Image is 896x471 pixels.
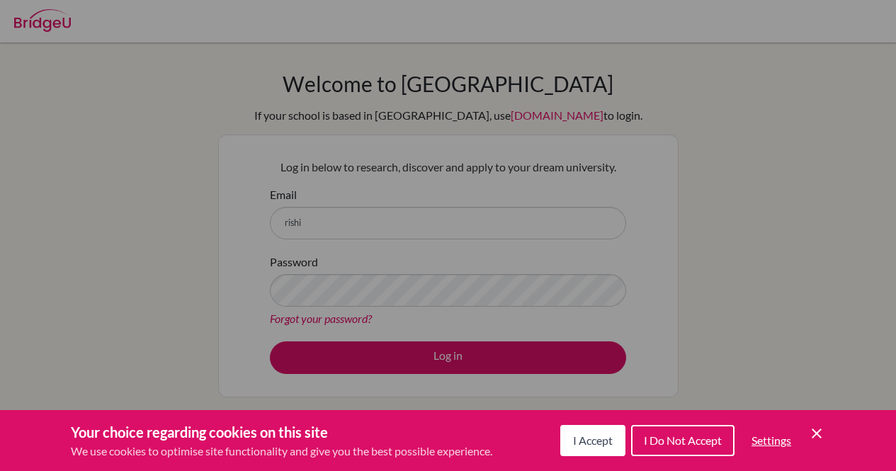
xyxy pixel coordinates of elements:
span: I Accept [573,433,613,447]
h3: Your choice regarding cookies on this site [71,421,492,443]
button: I Accept [560,425,625,456]
p: We use cookies to optimise site functionality and give you the best possible experience. [71,443,492,460]
button: Settings [740,426,803,455]
button: Save and close [808,425,825,442]
span: Settings [752,433,791,447]
button: I Do Not Accept [631,425,735,456]
span: I Do Not Accept [644,433,722,447]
